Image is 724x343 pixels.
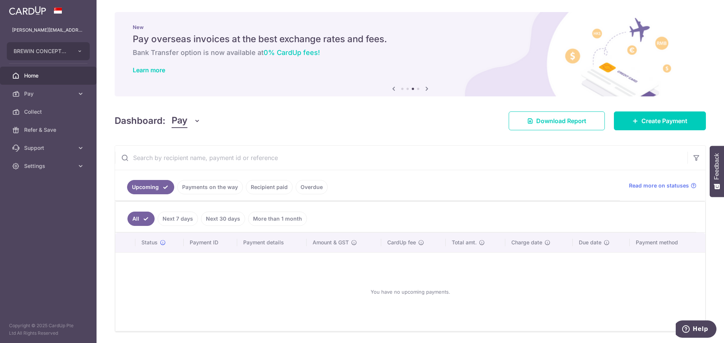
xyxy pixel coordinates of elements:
span: Collect [24,108,74,116]
span: Home [24,72,74,79]
a: Payments on the way [177,180,243,194]
a: Next 30 days [201,212,245,226]
span: Pay [24,90,74,98]
span: Support [24,144,74,152]
span: Read more on statuses [629,182,689,189]
iframe: Opens a widget where you can find more information [676,320,716,339]
span: Download Report [536,116,586,125]
p: [PERSON_NAME][EMAIL_ADDRESS][DOMAIN_NAME] [12,26,84,34]
span: BREWIN CONCEPTS PTE. LTD. [14,47,69,55]
a: Create Payment [614,111,706,130]
a: Overdue [296,180,328,194]
span: Pay [172,114,187,128]
a: Download Report [509,111,605,130]
span: Amount & GST [313,239,349,246]
button: Feedback - Show survey [710,146,724,197]
h6: Bank Transfer option is now available at [133,48,688,57]
a: Recipient paid [246,180,293,194]
span: Feedback [713,153,720,180]
h4: Dashboard: [115,114,166,128]
div: You have no upcoming payments. [124,259,696,325]
span: Create Payment [641,116,687,125]
th: Payment ID [184,233,237,252]
span: Status [141,239,158,246]
img: CardUp [9,6,46,15]
span: Charge date [511,239,542,246]
th: Payment method [630,233,705,252]
a: Learn more [133,66,165,74]
a: All [127,212,155,226]
button: Pay [172,114,201,128]
th: Payment details [237,233,307,252]
span: CardUp fee [387,239,416,246]
a: Next 7 days [158,212,198,226]
span: Due date [579,239,601,246]
a: More than 1 month [248,212,307,226]
img: International Invoice Banner [115,12,706,96]
span: Total amt. [452,239,477,246]
h5: Pay overseas invoices at the best exchange rates and fees. [133,33,688,45]
a: Upcoming [127,180,174,194]
button: BREWIN CONCEPTS PTE. LTD. [7,42,90,60]
span: Refer & Save [24,126,74,134]
span: 0% CardUp fees! [264,49,320,56]
a: Read more on statuses [629,182,696,189]
input: Search by recipient name, payment id or reference [115,146,687,170]
span: Settings [24,162,74,170]
p: New [133,24,688,30]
